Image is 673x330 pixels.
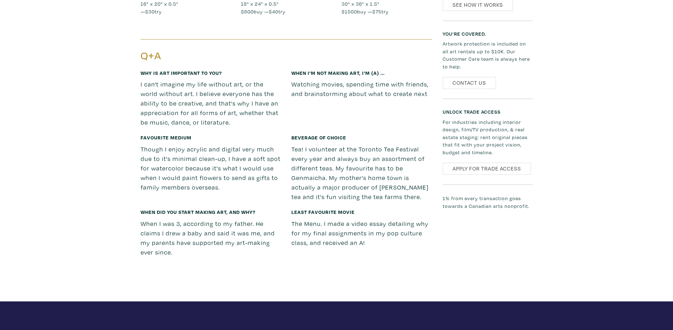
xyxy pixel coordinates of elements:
p: I can't imagine my life without art, or the world without art. I believe everyone has the ability... [141,79,281,127]
small: When did you start making art, and why? [141,209,255,215]
small: Least favourite movie [291,209,355,215]
p: For industries including interior design, film/TV production, & real estate staging: rent origina... [443,118,533,156]
span: $1500 [342,8,357,15]
p: When I was 3, according to my father. He claims I drew a baby and said it was me, and my parents ... [141,219,281,257]
p: Though I enjoy acrylic and digital very much due to it's minimal clean-up, I have a soft spot for... [141,144,281,192]
span: $800 [241,8,254,15]
small: When I'm not making art, I'm (a) ... [291,70,385,76]
a: Contact Us [443,77,496,89]
small: Why is art important to you? [141,70,222,76]
h3: Q+A [141,49,281,62]
span: — try [141,8,162,15]
span: 18" x 24" x 0.5" [241,0,279,7]
p: Artwork protection is included on all art rentals up to $10K. Our Customer Care team is always he... [443,40,533,70]
p: Tea! I volunteer at the Toronto Tea Festival every year and always buy an assortment of different... [291,144,432,202]
span: buy — try [241,8,285,15]
span: $30 [145,8,155,15]
p: The Menu. I made a video essay detailing why for my final assignments in my pop culture class, an... [291,219,432,247]
span: 16" x 20" x 0.5" [141,0,178,7]
span: buy — try [342,8,389,15]
span: $40 [269,8,278,15]
small: Favourite medium [141,134,191,141]
span: $75 [372,8,382,15]
span: 30" x 36" x 1.5" [342,0,379,7]
h6: You’re covered. [443,31,533,37]
a: Apply for Trade Access [443,163,531,175]
p: 1% from every transaction goes towards a Canadian arts nonprofit. [443,194,533,210]
small: Beverage of choice [291,134,346,141]
h6: Unlock Trade Access [443,109,533,115]
p: Watching movies, spending time with friends, and brainstorming about what to create next [291,79,432,98]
